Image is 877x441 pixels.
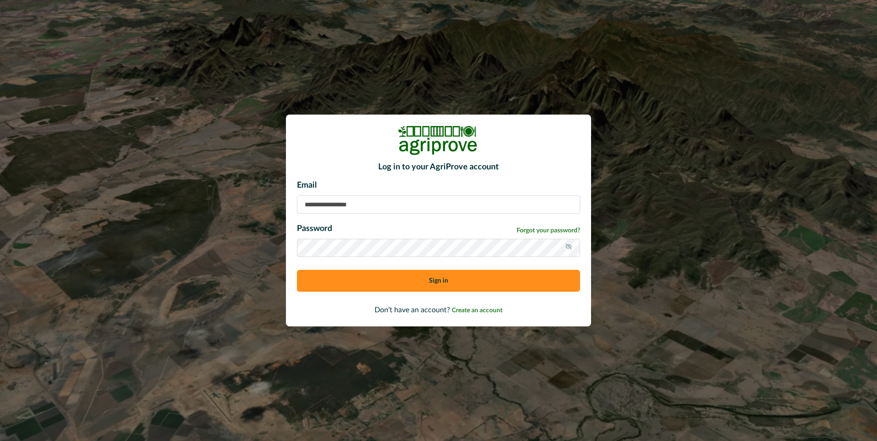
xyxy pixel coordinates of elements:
h2: Log in to your AgriProve account [297,163,580,173]
p: Email [297,179,580,192]
p: Don’t have an account? [297,304,580,315]
img: Logo Image [397,126,480,155]
a: Forgot your password? [517,226,580,236]
button: Sign in [297,270,580,292]
span: Create an account [452,307,502,314]
a: Create an account [452,306,502,314]
p: Password [297,223,332,235]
